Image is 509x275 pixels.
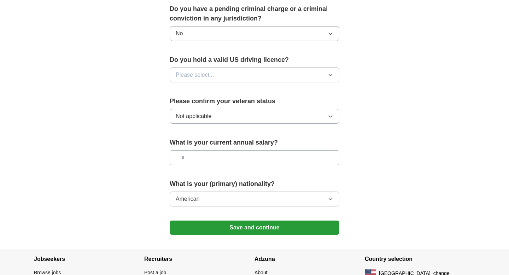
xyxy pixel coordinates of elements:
[170,96,339,106] label: Please confirm your veteran status
[170,192,339,206] button: American
[365,249,475,269] h4: Country selection
[170,109,339,124] button: Not applicable
[170,55,339,65] label: Do you hold a valid US driving licence?
[176,195,200,203] span: American
[176,29,183,38] span: No
[170,68,339,82] button: Please select...
[170,179,339,189] label: What is your (primary) nationality?
[170,4,339,23] label: Do you have a pending criminal charge or a criminal conviction in any jurisdiction?
[170,26,339,41] button: No
[170,221,339,235] button: Save and continue
[176,112,211,121] span: Not applicable
[176,71,214,79] span: Please select...
[170,138,339,147] label: What is your current annual salary?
